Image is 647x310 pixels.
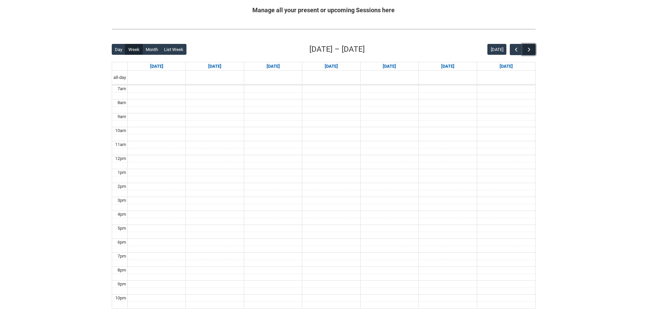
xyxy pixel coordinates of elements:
[116,281,127,288] div: 9pm
[112,26,536,33] img: REDU_GREY_LINE
[116,113,127,120] div: 9am
[309,44,365,55] h2: [DATE] – [DATE]
[116,99,127,106] div: 8am
[112,44,126,55] button: Day
[381,62,397,70] a: Go to August 28, 2025
[114,295,127,301] div: 10pm
[116,85,127,92] div: 7am
[116,197,127,204] div: 3pm
[142,44,161,55] button: Month
[265,62,281,70] a: Go to August 26, 2025
[498,62,514,70] a: Go to August 30, 2025
[116,239,127,246] div: 6pm
[116,253,127,260] div: 7pm
[510,44,523,55] button: Previous Week
[207,62,223,70] a: Go to August 25, 2025
[116,169,127,176] div: 1pm
[112,5,536,15] h2: Manage all your present or upcoming Sessions here
[323,62,339,70] a: Go to August 27, 2025
[440,62,456,70] a: Go to August 29, 2025
[116,183,127,190] div: 2pm
[116,211,127,218] div: 4pm
[149,62,165,70] a: Go to August 24, 2025
[116,267,127,274] div: 8pm
[522,44,535,55] button: Next Week
[487,44,506,55] button: [DATE]
[161,44,186,55] button: List Week
[114,155,127,162] div: 12pm
[114,141,127,148] div: 11am
[112,74,127,81] span: all-day
[114,127,127,134] div: 10am
[116,225,127,232] div: 5pm
[125,44,143,55] button: Week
